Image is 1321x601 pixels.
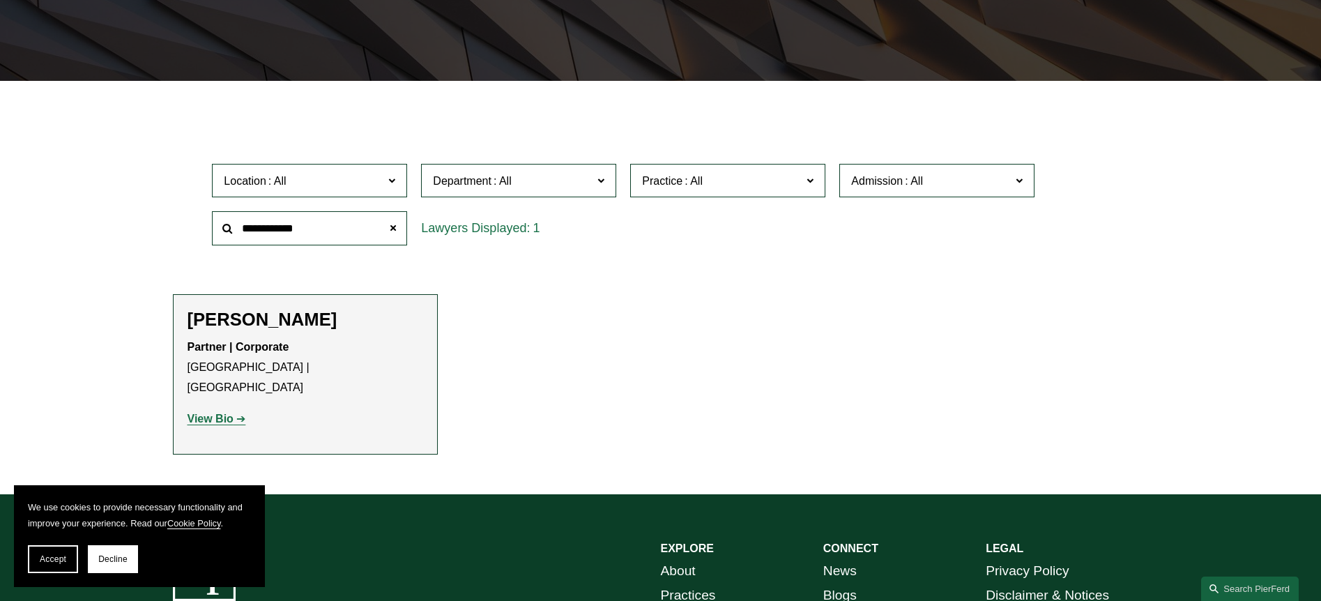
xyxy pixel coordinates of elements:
strong: LEGAL [986,542,1023,554]
button: Accept [28,545,78,573]
p: [GEOGRAPHIC_DATA] | [GEOGRAPHIC_DATA] [188,337,423,397]
span: Practice [642,175,682,187]
h2: [PERSON_NAME] [188,309,423,330]
span: Location [224,175,266,187]
button: Decline [88,545,138,573]
a: Search this site [1201,577,1299,601]
a: View Bio [188,413,246,425]
span: 1 [533,221,540,235]
section: Cookie banner [14,485,265,587]
strong: EXPLORE [661,542,714,554]
a: News [823,559,857,584]
a: About [661,559,696,584]
a: Privacy Policy [986,559,1069,584]
a: Cookie Policy [167,518,221,528]
span: Accept [40,554,66,564]
strong: CONNECT [823,542,878,554]
strong: Partner | Corporate [188,341,289,353]
span: Department [433,175,491,187]
span: Decline [98,554,128,564]
span: Admission [851,175,903,187]
strong: View Bio [188,413,234,425]
p: We use cookies to provide necessary functionality and improve your experience. Read our . [28,499,251,531]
